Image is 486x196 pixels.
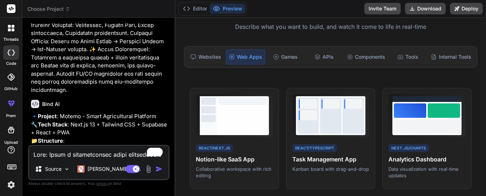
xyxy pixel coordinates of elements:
[306,49,343,64] div: APIs
[38,113,57,120] strong: Project
[29,146,168,159] textarea: To enrich screen reader interactions, please activate Accessibility in Grammarly extension settings
[6,113,16,119] label: prem
[405,3,446,14] button: Download
[210,4,245,14] button: Preview
[156,165,163,173] img: icon
[45,165,62,173] p: Source
[96,181,109,186] span: privacy
[64,166,70,172] img: Pick Models
[6,61,16,67] label: code
[3,36,19,43] label: threads
[196,155,273,164] h4: Notion-like SaaS App
[31,112,168,145] p: 🔹 : Motemo - Smart Agricultural Platform 🔧 : Next.js 13 + Tailwind CSS + Supabase + React + PWA 📁 :
[4,86,18,92] label: GitHub
[4,139,18,146] label: Upload
[27,5,70,13] span: Choose Project
[388,155,465,164] h4: Analytics Dashboard
[196,144,233,152] div: React/Next.js
[77,165,85,173] img: Claude 4 Sonnet
[38,121,68,128] strong: Tech Stack
[42,101,60,108] h6: Bind AI
[196,166,273,179] p: Collaborative workspace with rich editing
[180,4,210,14] button: Editor
[5,179,17,191] img: settings
[388,144,429,152] div: Next.js/Charts
[344,49,388,64] div: Components
[144,165,153,173] img: attachment
[428,49,474,64] div: Internal Tools
[226,49,265,64] div: Web Apps
[388,166,465,179] p: Data visualization with real-time updates
[28,180,170,187] p: Always double-check its answers. Your in Bind
[390,49,427,64] div: Tools
[187,49,224,64] div: Websites
[292,166,369,172] p: Kanban board with drag-and-drop
[364,3,401,14] button: Invite Team
[450,3,483,14] button: Deploy
[38,137,63,144] strong: Structure
[180,22,482,32] p: Describe what you want to build, and watch it come to life in real-time
[267,49,304,64] div: Games
[292,155,369,164] h4: Task Management App
[292,144,337,152] div: React/TypeScript
[87,165,141,173] p: [PERSON_NAME] 4 S..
